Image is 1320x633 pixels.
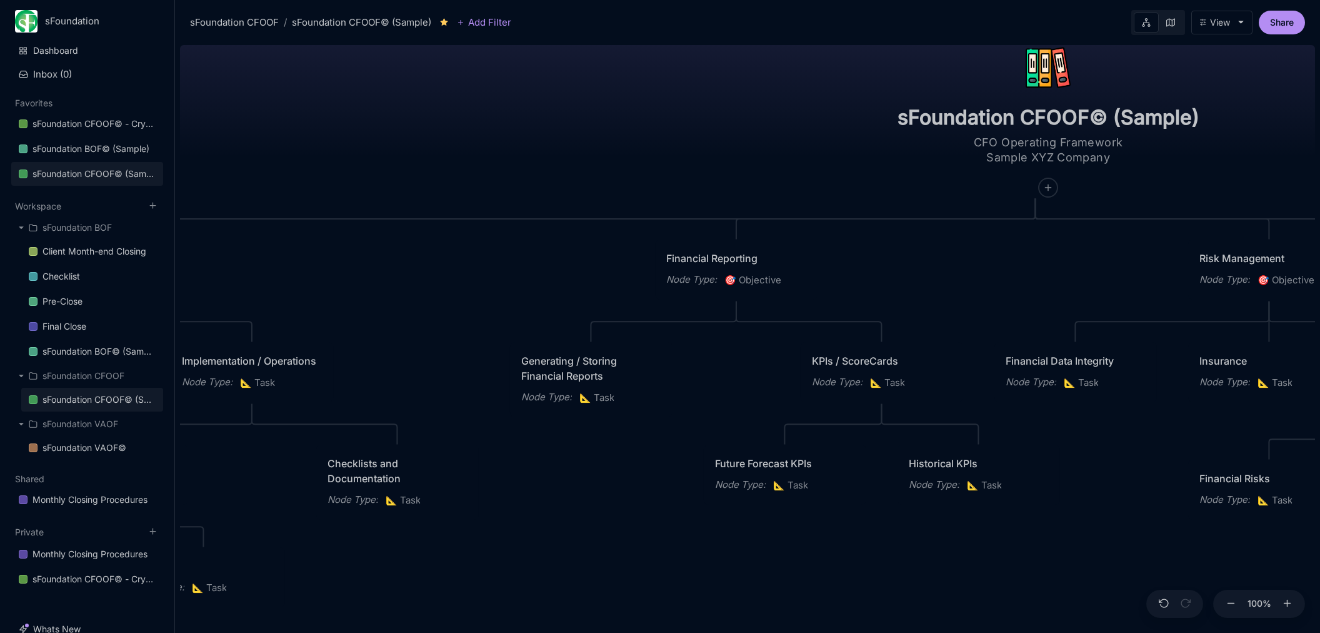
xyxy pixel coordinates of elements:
[240,375,275,390] span: Task
[812,375,862,390] div: Node Type :
[292,15,431,30] div: sFoundation CFOOF© (Sample)
[1257,375,1292,390] span: Task
[1199,272,1250,287] div: Node Type :
[42,392,156,407] div: sFoundation CFOOF© (Sample)
[967,479,981,491] i: 📐
[715,477,766,492] div: Node Type :
[284,15,287,30] div: /
[11,484,163,517] div: Shared
[386,494,400,506] i: 📐
[773,478,808,493] span: Task
[42,368,124,383] div: sFoundation CFOOF
[1191,11,1252,34] button: View
[15,10,159,33] button: sFoundation
[1257,494,1272,506] i: 📐
[715,456,855,471] div: Future Forecast KPIs
[1026,45,1071,90] img: icon
[327,456,467,486] div: Checklists and Documentation
[11,567,163,591] a: sFoundation CFOOF© - Crystal Lake Partner LLC
[192,580,227,595] span: Task
[11,63,163,85] button: Inbox (0)
[21,240,163,264] div: Client Month-end Closing
[909,477,959,492] div: Node Type :
[42,417,118,432] div: sFoundation VAOF
[15,98,52,108] button: Favorites
[11,488,163,512] div: Monthly Closing Procedures
[11,112,163,136] a: sFoundation CFOOF© - Crystal Lake Partner LLC
[11,216,163,239] div: sFoundation BOF
[11,108,163,191] div: Favorites
[1006,375,1056,390] div: Node Type :
[42,269,80,284] div: Checklist
[240,377,254,388] i: 📐
[42,440,126,455] div: sFoundation VAOF©
[42,244,146,259] div: Client Month-end Closing
[11,162,163,186] a: sFoundation CFOOF© (Sample)
[457,15,511,30] button: Add Filter
[42,294,82,309] div: Pre-Close
[21,388,163,412] div: sFoundation CFOOF© (Sample)
[42,220,112,235] div: sFoundation BOF
[21,290,163,314] div: Pre-Close
[21,240,163,263] a: Client Month-end Closing
[654,239,818,300] div: Financial ReportingNode Type:🎯Objective
[11,413,163,435] div: sFoundation VAOF
[11,39,163,63] a: Dashboard
[1259,11,1305,34] button: Share
[134,580,184,595] div: Node Type :
[509,342,673,418] div: Generating / Storing Financial ReportsNode Type:📐Task
[15,527,44,537] button: Private
[1257,273,1314,288] span: Objective
[42,319,86,334] div: Final Close
[192,582,206,594] i: 📐
[11,542,163,566] a: Monthly Closing Procedures
[1257,377,1272,388] i: 📐
[182,375,232,390] div: Node Type :
[21,290,163,313] a: Pre-Close
[21,315,163,339] div: Final Close
[724,273,781,288] span: Objective
[11,137,163,161] a: sFoundation BOF© (Sample)
[122,547,286,608] div: ExternalNode Type:📐Task
[994,342,1157,403] div: Financial Data IntegrityNode Type:📐Task
[11,488,163,512] a: Monthly Closing Procedures
[21,265,163,289] div: Checklist
[21,340,163,363] a: sFoundation BOF© (Sample)
[21,340,163,364] div: sFoundation BOF© (Sample)
[1257,493,1292,508] span: Task
[170,342,334,403] div: Implementation / OperationsNode Type:📐Task
[923,135,1173,165] textarea: CFO Operating Framework Sample XYZ Company
[579,390,614,405] span: Task
[464,15,511,30] span: Add Filter
[1244,590,1274,619] button: 100%
[32,141,149,156] div: sFoundation BOF© (Sample)
[703,444,867,505] div: Future Forecast KPIsNode Type:📐Task
[521,390,572,405] div: Node Type :
[15,473,44,484] button: Shared
[11,539,163,596] div: Private
[909,456,1049,471] div: Historical KPIs
[11,213,163,465] div: Workspace
[134,559,274,574] div: External
[1210,18,1230,28] div: View
[190,15,279,30] div: sFoundation CFOOF
[1064,377,1078,388] i: 📐
[386,493,421,508] span: Task
[327,492,378,507] div: Node Type :
[32,547,147,562] div: Monthly Closing Procedures
[21,315,163,338] a: Final Close
[800,342,964,403] div: KPIs / ScoreCardsNode Type:📐Task
[21,436,163,460] a: sFoundation VAOF©
[15,201,61,211] button: Workspace
[182,353,322,368] div: Implementation / Operations
[579,392,594,403] i: 📐
[870,377,884,388] i: 📐
[724,274,739,286] i: 🎯
[316,444,479,520] div: Checklists and DocumentationNode Type:📐Task
[666,272,717,287] div: Node Type :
